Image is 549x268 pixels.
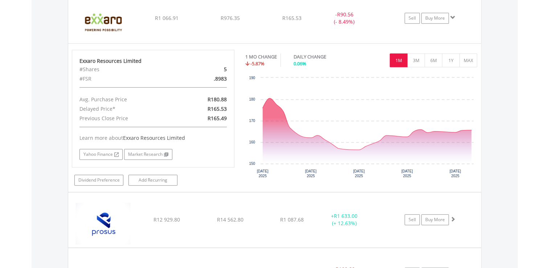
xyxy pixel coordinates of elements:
[250,60,265,67] span: -5.87%
[450,169,461,178] text: [DATE] 2025
[217,216,243,223] span: R14 562.80
[74,74,180,84] div: #FSR
[337,11,353,18] span: R90.56
[390,53,407,67] button: 1M
[305,169,317,178] text: [DATE] 2025
[179,74,232,84] div: .8983
[74,114,180,123] div: Previous Close Price
[74,175,123,186] a: Dividend Preference
[280,216,304,223] span: R1 087.68
[459,53,477,67] button: MAX
[153,216,180,223] span: R12 929.80
[179,65,232,74] div: 5
[353,169,365,178] text: [DATE] 2025
[249,119,255,123] text: 170
[294,53,352,60] div: DAILY CHANGE
[124,149,172,160] a: Market Research
[155,15,179,21] span: R1 066.91
[282,15,302,21] span: R165.53
[79,149,123,160] a: Yahoo Finance
[421,13,449,24] a: Buy More
[294,60,306,67] span: 0.06%
[249,140,255,144] text: 160
[425,53,442,67] button: 6M
[317,212,372,227] div: + (+ 12.63%)
[74,95,180,104] div: Avg. Purchase Price
[249,76,255,80] text: 190
[208,96,227,103] span: R180.88
[257,169,269,178] text: [DATE] 2025
[208,115,227,122] span: R165.49
[221,15,240,21] span: R976.35
[128,175,177,186] a: Add Recurring
[249,97,255,101] text: 180
[79,57,227,65] div: Exxaro Resources Limited
[245,53,277,60] div: 1 MO CHANGE
[74,65,180,74] div: #Shares
[79,134,227,142] div: Learn more about
[74,104,180,114] div: Delayed Price*
[407,53,425,67] button: 3M
[123,134,185,141] span: Exxaro Resources Limited
[72,2,134,41] img: EQU.ZA.EXX.png
[401,169,413,178] text: [DATE] 2025
[334,212,357,219] span: R1 633.00
[72,202,134,245] img: EQU.ZA.PRX.png
[421,214,449,225] a: Buy More
[249,162,255,166] text: 150
[208,105,227,112] span: R165.53
[317,11,372,25] div: - (- 8.49%)
[442,53,460,67] button: 1Y
[245,74,478,183] div: Chart. Highcharts interactive chart.
[405,13,420,24] a: Sell
[245,74,477,183] svg: Interactive chart
[405,214,420,225] a: Sell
